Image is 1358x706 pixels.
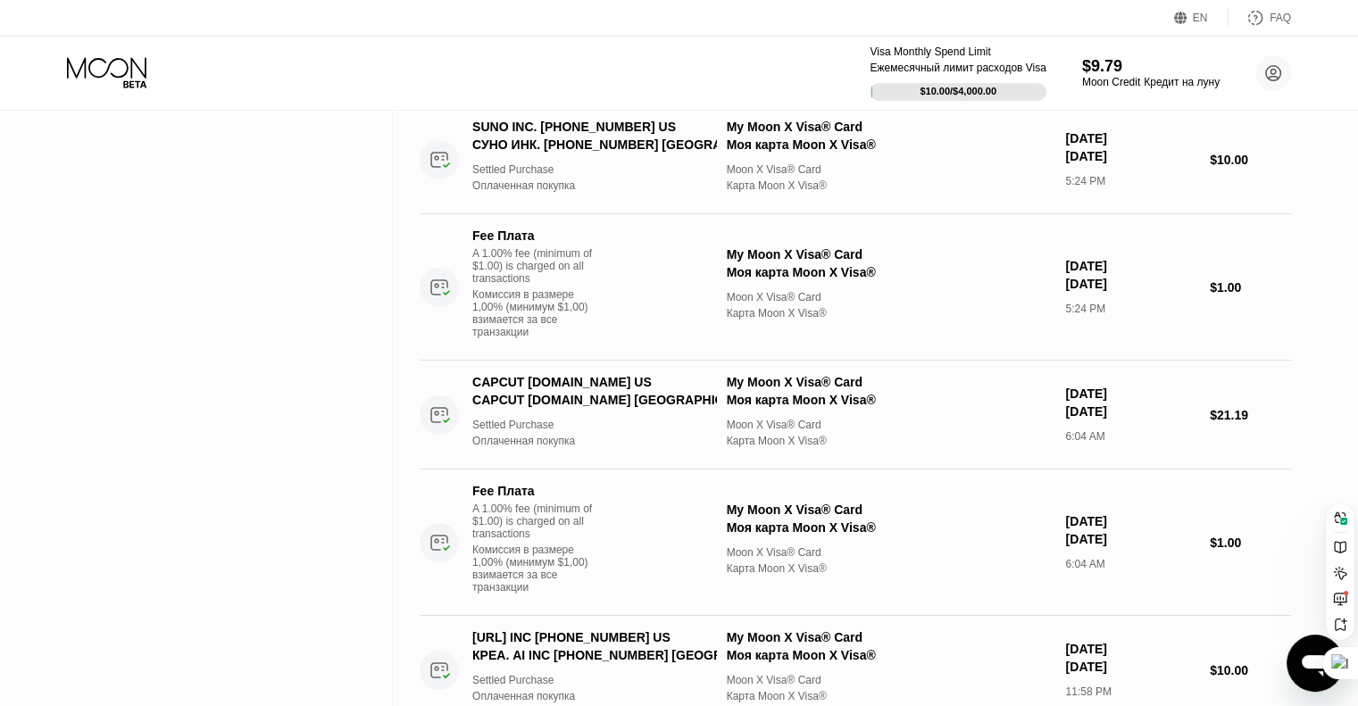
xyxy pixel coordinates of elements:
div: CAPCUT [DOMAIN_NAME] USCAPCUT [DOMAIN_NAME] [GEOGRAPHIC_DATA]Settled PurchaseОплаченная покупкаMy... [420,361,1291,469]
div: 5:24 PM [1065,175,1196,187]
div: My Moon X Visa® Card [727,630,1052,669]
div: EN [1174,9,1229,27]
sider-trans-text: Карта Moon X Visa® [727,307,827,320]
sider-trans-text: [DATE] [1065,660,1106,674]
sider-trans-text: СУНО ИНК. [PHONE_NUMBER] [GEOGRAPHIC_DATA] [472,137,796,152]
div: [DATE] [1065,514,1196,553]
div: Fee [472,484,597,498]
div: $9.79Moon CreditКредит на луну [1082,57,1220,88]
div: FAQ [1270,12,1291,24]
div: $1.00 [1210,280,1291,295]
div: 11:58 PM [1065,685,1196,698]
div: $10.00 [1210,663,1291,677]
sider-trans-text: Карта Moon X Visa® [727,435,827,447]
sider-trans-text: Моя карта Moon X Visa® [727,648,876,662]
div: $9.79 [1082,57,1220,76]
div: [DATE] [1065,131,1196,170]
div: CAPCUT [DOMAIN_NAME] US [472,375,717,414]
div: Moon X Visa® Card [727,163,1052,199]
div: EN [1193,12,1208,24]
div: Moon X Visa® Card [727,419,1052,454]
div: $21.19 [1210,408,1291,422]
div: Moon X Visa® Card [727,291,1052,327]
div: [DATE] [1065,259,1196,298]
div: Moon X Visa® Card [727,546,1052,582]
div: Settled Purchase [472,163,736,199]
div: 6:04 AM [1065,558,1196,570]
div: SUNO INC. [PHONE_NUMBER] USСУНО ИНК. [PHONE_NUMBER] [GEOGRAPHIC_DATA]Settled PurchaseОплаченная п... [420,105,1291,214]
div: Fee [472,228,597,243]
div: Visa Monthly Spend LimitЕжемесячный лимит расходов Visa$10.00/$4,000.00 [870,46,1046,101]
sider-trans-text: Оплаченная покупка [472,690,575,702]
div: FeeПлатаA 1.00% fee (minimum of $1.00) is charged on all transactionsКомиссия в размере 1,00% (ми... [420,469,1291,616]
sider-trans-text: Ежемесячный лимит расходов Visa [870,62,1046,74]
sider-trans-text: [DATE] [1065,532,1106,546]
sider-trans-text: Моя карта Moon X Visa® [727,393,876,407]
div: $1.00 [1210,536,1291,550]
div: A 1.00% fee (minimum of $1.00) is charged on all transactions [472,247,606,345]
sider-trans-text: [DATE] [1065,149,1106,163]
sider-trans-text: Карта Moon X Visa® [727,562,827,575]
sider-trans-text: Плата [497,228,534,243]
div: Visa Monthly Spend Limit [870,46,1046,81]
sider-trans-text: CAPCUT [DOMAIN_NAME] [GEOGRAPHIC_DATA] [472,393,768,407]
sider-trans-text: Плата [497,484,534,498]
sider-trans-text: Карта Moon X Visa® [727,690,827,702]
div: 6:04 AM [1065,430,1196,443]
iframe: Кнопка запуска окна обмена сообщениями [1287,635,1344,692]
div: $10.00 / $4,000.00 [920,86,996,96]
div: My Moon X Visa® Card [727,503,1052,542]
div: [DATE] [1065,386,1196,426]
sider-trans-text: Моя карта Moon X Visa® [727,137,876,152]
div: My Moon X Visa® Card [727,247,1052,287]
div: SUNO INC. [PHONE_NUMBER] US [472,120,717,159]
div: My Moon X Visa® Card [727,375,1052,414]
sider-trans-text: [DATE] [1065,277,1106,291]
sider-trans-text: [DATE] [1065,404,1106,419]
sider-trans-text: КРЕА. AI INC [PHONE_NUMBER] [GEOGRAPHIC_DATA] [472,648,805,662]
sider-trans-text: Моя карта Moon X Visa® [727,265,876,279]
div: [DATE] [1065,642,1196,681]
sider-trans-text: Моя карта Moon X Visa® [727,520,876,535]
div: $10.00 [1210,153,1291,167]
div: [URL] INC [PHONE_NUMBER] US [472,630,717,669]
sider-trans-text: Оплаченная покупка [472,179,575,192]
div: Moon Credit [1082,76,1220,88]
div: My Moon X Visa® Card [727,120,1052,159]
div: FAQ [1229,9,1291,27]
sider-trans-text: Кредит на луну [1144,76,1220,88]
div: FeeПлатаA 1.00% fee (minimum of $1.00) is charged on all transactionsКомиссия в размере 1,00% (ми... [420,214,1291,361]
sider-trans-text: Комиссия в размере 1,00% (минимум $1,00) взимается за все транзакции [472,288,588,338]
div: 5:24 PM [1065,303,1196,315]
div: A 1.00% fee (minimum of $1.00) is charged on all transactions [472,503,606,601]
sider-trans-text: Оплаченная покупка [472,435,575,447]
sider-trans-text: Комиссия в размере 1,00% (минимум $1,00) взимается за все транзакции [472,544,588,594]
sider-trans-text: Карта Moon X Visa® [727,179,827,192]
div: Settled Purchase [472,419,736,454]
